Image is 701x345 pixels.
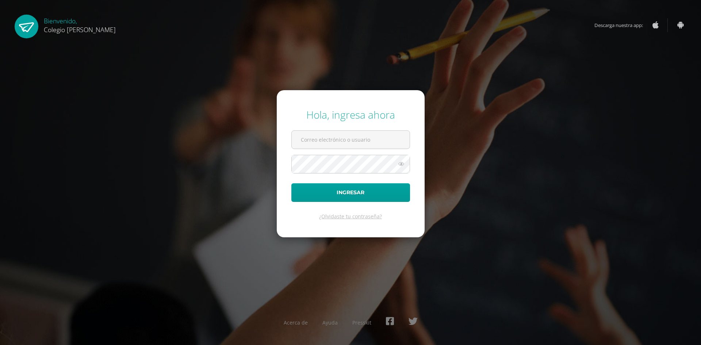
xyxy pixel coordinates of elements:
[291,183,410,202] button: Ingresar
[44,15,116,34] div: Bienvenido,
[322,319,338,326] a: Ayuda
[284,319,308,326] a: Acerca de
[319,213,382,220] a: ¿Olvidaste tu contraseña?
[352,319,371,326] a: Presskit
[594,18,650,32] span: Descarga nuestra app:
[44,25,116,34] span: Colegio [PERSON_NAME]
[291,108,410,122] div: Hola, ingresa ahora
[292,131,410,149] input: Correo electrónico o usuario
